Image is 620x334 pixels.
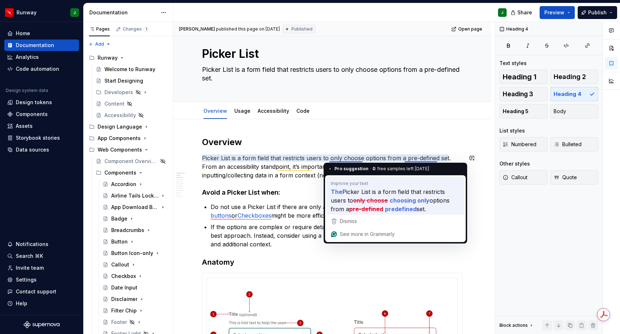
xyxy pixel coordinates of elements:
a: Checkboxes [238,212,271,219]
a: Content [93,98,170,110]
span: 1 [143,26,149,32]
div: Design tokens [16,99,52,106]
a: Button Icon-only [100,247,170,259]
button: Help [4,298,79,309]
a: Footer [100,316,170,328]
span: Heading 5 [503,108,529,115]
a: Usage [234,108,250,114]
button: RunwayJ [1,5,82,20]
button: Body [550,104,598,119]
button: Quote [550,170,598,185]
div: Notifications [16,241,48,248]
span: Published [291,26,313,32]
a: Filter Chip [100,305,170,316]
div: Block actions [499,320,534,330]
div: Text styles [499,60,527,67]
div: Overview [201,103,230,118]
div: Code [293,103,313,118]
div: Footer [111,319,127,326]
a: Disclaimer [100,293,170,305]
a: App Download Button [100,201,170,213]
div: Welcome to Runway [104,66,155,73]
svg: Supernova Logo [24,321,60,328]
textarea: Picker List [201,45,461,62]
a: Documentation [4,40,79,51]
div: Components [93,167,170,178]
h2: Overview [202,136,462,148]
span: Share [517,9,532,16]
a: Analytics [4,51,79,63]
button: Bulleted [550,137,598,152]
div: Components [104,169,136,176]
div: Changes [123,26,149,32]
h4: Avoid a Picker List when: [202,188,462,197]
button: Callout [499,170,548,185]
a: Start Designing [93,75,170,87]
button: Search ⌘K [4,250,79,262]
textarea: Picker List is a form field that restricts users to only choose options from a pre-defined set. [201,64,461,84]
div: published this page on [DATE] [216,26,280,32]
div: Design Language [86,121,170,133]
div: App Components [98,135,141,142]
div: Design Language [98,123,142,130]
span: Publish [588,9,607,16]
div: Help [16,300,27,307]
a: Code automation [4,63,79,75]
div: Web Components [86,144,170,156]
div: Runway [86,52,170,64]
div: Analytics [16,54,39,61]
div: App Download Button [111,204,159,211]
div: Developers [93,87,170,98]
div: Component Overview [104,158,158,165]
h3: Anatomy [202,257,462,267]
a: Accessibility [258,108,289,114]
span: Body [554,108,566,115]
span: Heading 1 [503,73,536,80]
div: Badge [111,215,127,222]
a: Component Overview [93,156,170,167]
div: Accordion [111,181,136,188]
a: Badge [100,213,170,224]
div: Pages [89,26,110,32]
div: Search ⌘K [16,252,43,260]
span: [PERSON_NAME] [179,26,215,32]
a: Components [4,108,79,120]
div: Components [16,111,48,118]
span: Quote [554,174,577,181]
div: Button [111,238,128,245]
a: Code [296,108,310,114]
p: Do not use a Picker List if there are only a few options (e.g., two or three). or might be more e... [211,203,462,220]
div: Code automation [16,65,59,73]
div: Invite team [16,264,44,272]
div: Callout [111,261,129,268]
div: Design system data [6,88,48,93]
a: Home [4,28,79,39]
div: J [501,10,503,15]
div: Developers [104,89,133,96]
button: Numbered [499,137,548,152]
span: Heading 3 [503,91,533,98]
button: Heading 3 [499,87,548,101]
div: Breadcrumbs [111,227,144,234]
button: Heading 5 [499,104,548,119]
div: Home [16,30,30,37]
button: Notifications [4,238,79,250]
div: Settings [16,276,37,283]
div: Start Designing [104,77,143,84]
div: J [74,10,76,15]
div: Accessibility [104,112,136,119]
a: Open page [449,24,485,34]
div: Checkbox [111,273,136,280]
a: Assets [4,120,79,132]
span: Preview [544,9,564,16]
div: Other styles [499,160,530,167]
div: Usage [231,103,253,118]
img: 6b187050-a3ed-48aa-8485-808e17fcee26.png [5,8,14,17]
div: Accessibility [255,103,292,118]
div: Filter Chip [111,307,137,314]
div: Disclaimer [111,296,137,303]
a: Airline Tails Lockup [100,190,170,201]
button: Publish [578,6,617,19]
a: Overview [203,108,227,114]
